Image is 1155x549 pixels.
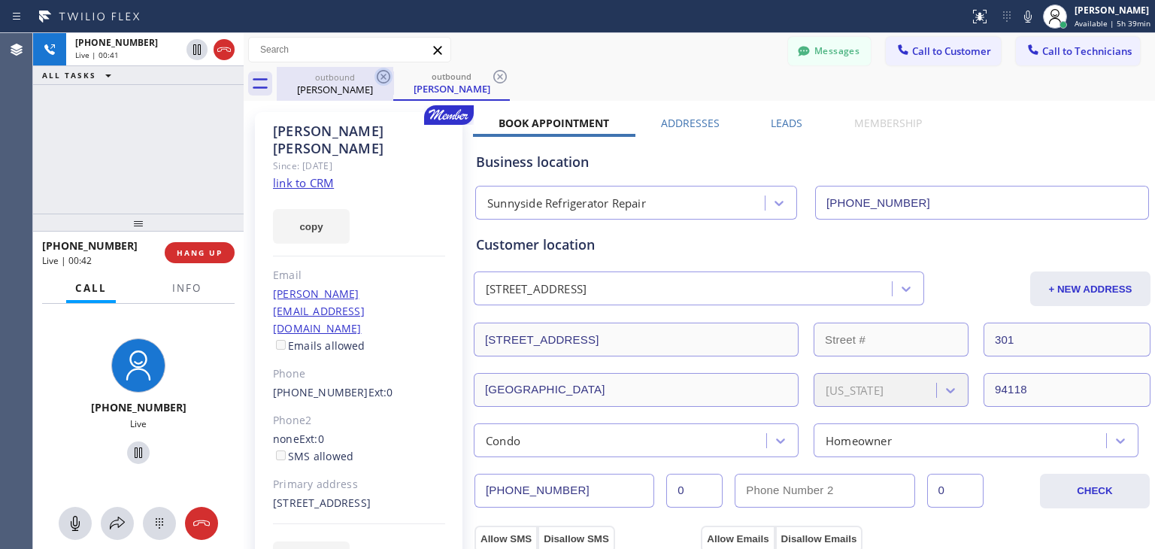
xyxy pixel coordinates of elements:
[1075,18,1150,29] span: Available | 5h 39min
[487,195,646,212] div: Sunnyside Refrigerator Repair
[278,67,392,101] div: Stephanie Maldonado
[278,83,392,96] div: [PERSON_NAME]
[771,116,802,130] label: Leads
[127,441,150,464] button: Hold Customer
[273,412,445,429] div: Phone2
[476,235,1148,255] div: Customer location
[735,474,914,508] input: Phone Number 2
[163,274,211,303] button: Info
[1042,44,1132,58] span: Call to Technicians
[33,66,126,84] button: ALL TASKS
[474,373,799,407] input: City
[273,175,334,190] a: link to CRM
[273,495,445,512] div: [STREET_ADDRESS]
[814,323,969,356] input: Street #
[1040,474,1150,508] button: CHECK
[273,476,445,493] div: Primary address
[276,340,286,350] input: Emails allowed
[661,116,720,130] label: Addresses
[130,417,147,430] span: Live
[886,37,1001,65] button: Call to Customer
[75,50,119,60] span: Live | 00:41
[815,186,1149,220] input: Phone Number
[486,281,587,298] div: [STREET_ADDRESS]
[395,82,508,96] div: [PERSON_NAME]
[273,365,445,383] div: Phone
[273,431,445,466] div: none
[42,70,96,80] span: ALL TASKS
[276,450,286,460] input: SMS allowed
[1017,6,1038,27] button: Mute
[273,338,365,353] label: Emails allowed
[1016,37,1140,65] button: Call to Technicians
[395,67,508,99] div: Stephanie Maldonado
[984,373,1150,407] input: ZIP
[165,242,235,263] button: HANG UP
[273,287,365,335] a: [PERSON_NAME][EMAIL_ADDRESS][DOMAIN_NAME]
[91,400,186,414] span: [PHONE_NUMBER]
[854,116,922,130] label: Membership
[1030,271,1150,306] button: + NEW ADDRESS
[101,507,134,540] button: Open directory
[474,323,799,356] input: Address
[666,474,723,508] input: Ext.
[826,432,892,449] div: Homeowner
[278,71,392,83] div: outbound
[172,281,202,295] span: Info
[1075,4,1150,17] div: [PERSON_NAME]
[984,323,1150,356] input: Apt. #
[273,123,445,157] div: [PERSON_NAME] [PERSON_NAME]
[474,474,654,508] input: Phone Number
[177,247,223,258] span: HANG UP
[75,281,107,295] span: Call
[185,507,218,540] button: Hang up
[42,238,138,253] span: [PHONE_NUMBER]
[59,507,92,540] button: Mute
[395,71,508,82] div: outbound
[273,157,445,174] div: Since: [DATE]
[214,39,235,60] button: Hang up
[788,37,871,65] button: Messages
[476,152,1148,172] div: Business location
[42,254,92,267] span: Live | 00:42
[66,274,116,303] button: Call
[273,209,350,244] button: copy
[273,449,353,463] label: SMS allowed
[299,432,324,446] span: Ext: 0
[912,44,991,58] span: Call to Customer
[249,38,450,62] input: Search
[486,432,520,449] div: Condo
[499,116,609,130] label: Book Appointment
[273,385,368,399] a: [PHONE_NUMBER]
[186,39,208,60] button: Hold Customer
[927,474,984,508] input: Ext. 2
[143,507,176,540] button: Open dialpad
[273,267,445,284] div: Email
[75,36,158,49] span: [PHONE_NUMBER]
[368,385,393,399] span: Ext: 0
